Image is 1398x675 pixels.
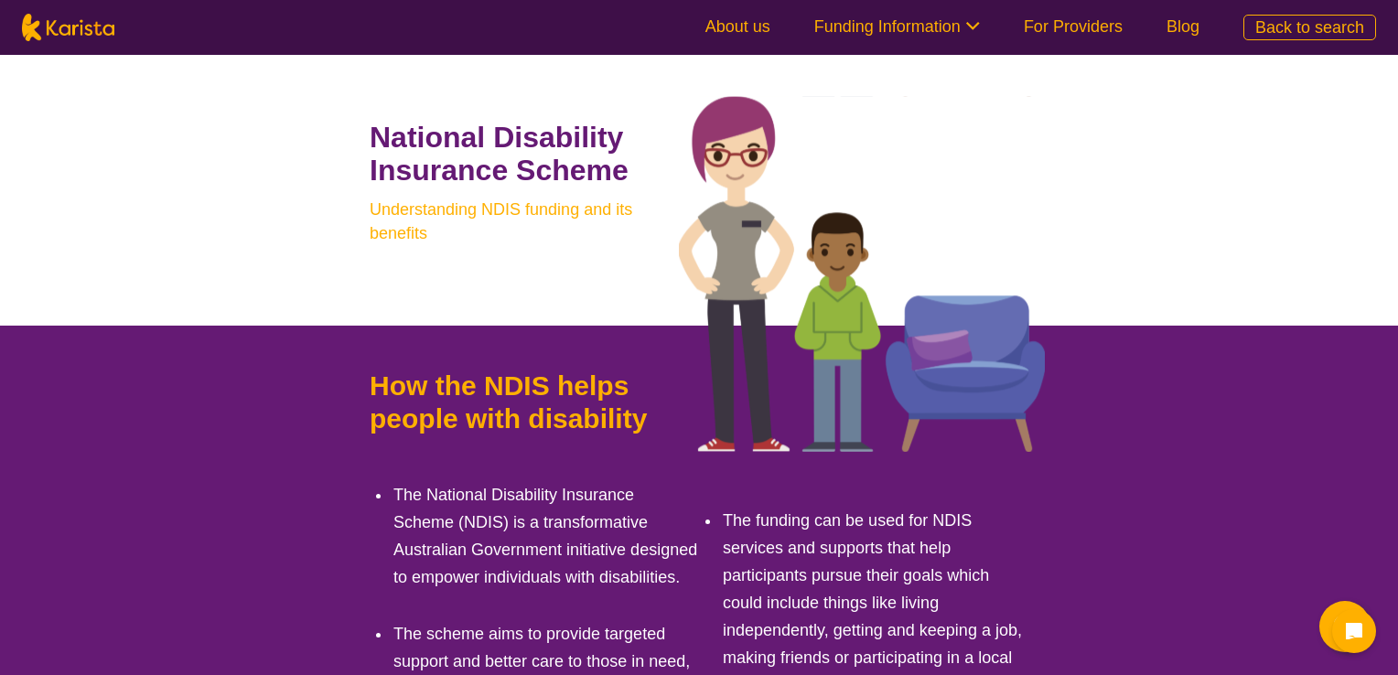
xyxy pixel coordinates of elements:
a: For Providers [1024,17,1123,36]
button: Channel Menu [1319,601,1371,652]
li: The National Disability Insurance Scheme (NDIS) is a transformative Australian Government initiat... [392,481,699,591]
b: National Disability Insurance Scheme [370,121,629,187]
a: Blog [1167,17,1199,36]
a: Funding Information [814,17,980,36]
img: Search NDIS services with Karista [679,96,1045,452]
img: Karista logo [22,14,114,41]
a: Back to search [1243,15,1376,40]
span: Back to search [1255,18,1364,37]
a: About us [705,17,770,36]
b: Understanding NDIS funding and its benefits [370,198,661,245]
